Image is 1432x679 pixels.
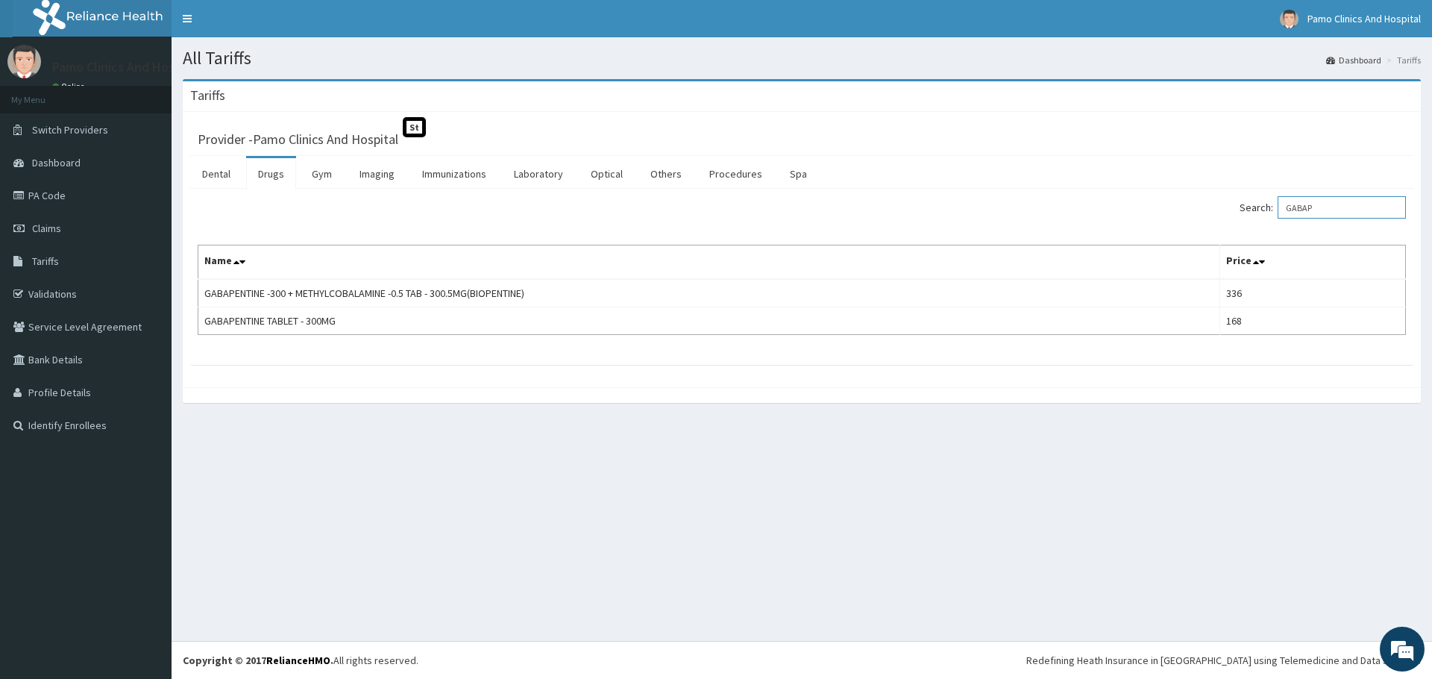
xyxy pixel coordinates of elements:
strong: Copyright © 2017 . [183,654,333,667]
img: User Image [7,45,41,78]
td: 168 [1220,307,1406,335]
span: Claims [32,222,61,235]
p: Pamo Clinics And Hospital [52,60,201,74]
img: User Image [1280,10,1298,28]
span: St [403,117,426,137]
span: Tariffs [32,254,59,268]
a: Spa [778,158,819,190]
td: GABAPENTINE TABLET - 300MG [198,307,1220,335]
input: Search: [1278,196,1406,219]
a: Dental [190,158,242,190]
span: Pamo Clinics And Hospital [1307,12,1421,25]
div: Redefining Heath Insurance in [GEOGRAPHIC_DATA] using Telemedicine and Data Science! [1026,653,1421,668]
th: Price [1220,245,1406,280]
h3: Tariffs [190,89,225,102]
a: Immunizations [410,158,498,190]
span: We're online! [87,188,206,339]
div: Minimize live chat window [245,7,280,43]
img: d_794563401_company_1708531726252_794563401 [28,75,60,112]
a: Online [52,81,88,92]
h3: Provider - Pamo Clinics And Hospital [198,133,398,146]
th: Name [198,245,1220,280]
a: Gym [300,158,344,190]
a: Dashboard [1326,54,1381,66]
td: GABAPENTINE -300 + METHYLCOBALAMINE -0.5 TAB - 300.5MG(BIOPENTINE) [198,279,1220,307]
span: Dashboard [32,156,81,169]
td: 336 [1220,279,1406,307]
a: Others [638,158,694,190]
span: Switch Providers [32,123,108,137]
label: Search: [1240,196,1406,219]
textarea: Type your message and hit 'Enter' [7,407,284,460]
a: Imaging [348,158,406,190]
a: RelianceHMO [266,654,330,667]
footer: All rights reserved. [172,641,1432,679]
a: Drugs [246,158,296,190]
li: Tariffs [1383,54,1421,66]
h1: All Tariffs [183,48,1421,68]
div: Chat with us now [78,84,251,103]
a: Procedures [697,158,774,190]
a: Laboratory [502,158,575,190]
a: Optical [579,158,635,190]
